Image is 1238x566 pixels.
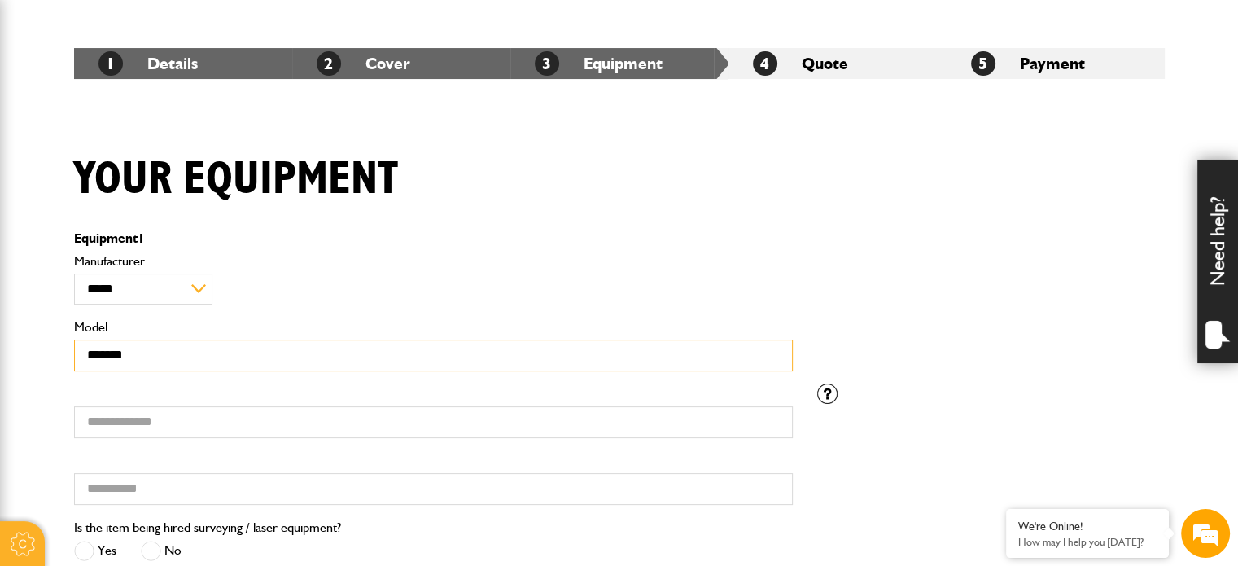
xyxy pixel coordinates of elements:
[510,48,728,79] li: Equipment
[971,51,995,76] span: 5
[74,152,398,207] h1: Your equipment
[74,541,116,561] label: Yes
[753,51,777,76] span: 4
[74,232,793,245] p: Equipment
[138,230,145,246] span: 1
[21,199,297,235] input: Enter your email address
[535,51,559,76] span: 3
[1018,536,1157,548] p: How may I help you today?
[267,8,306,47] div: Minimize live chat window
[98,51,123,76] span: 1
[317,51,341,76] span: 2
[141,541,182,561] label: No
[221,443,295,465] em: Start Chat
[21,151,297,186] input: Enter your last name
[21,295,297,429] textarea: Type your message and hit 'Enter'
[1197,160,1238,363] div: Need help?
[74,521,341,534] label: Is the item being hired surveying / laser equipment?
[1018,520,1157,533] div: We're Online!
[21,247,297,283] input: Enter your phone number
[98,54,198,73] a: 1Details
[74,255,793,268] label: Manufacturer
[85,91,273,112] div: Chat with us now
[947,48,1165,79] li: Payment
[28,90,68,113] img: d_20077148190_company_1631870298795_20077148190
[317,54,410,73] a: 2Cover
[74,321,793,334] label: Model
[728,48,947,79] li: Quote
